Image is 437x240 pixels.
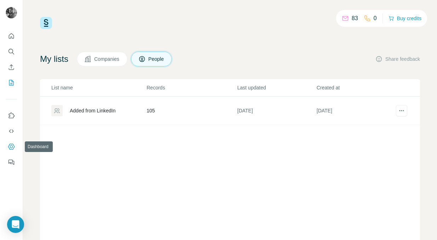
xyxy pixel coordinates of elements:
[237,84,316,91] p: Last updated
[51,84,146,91] p: List name
[70,107,115,114] div: Added from LinkedIn
[6,109,17,122] button: Use Surfe on LinkedIn
[6,156,17,169] button: Feedback
[6,76,17,89] button: My lists
[6,45,17,58] button: Search
[396,105,407,116] button: actions
[6,30,17,42] button: Quick start
[6,7,17,18] img: Avatar
[7,216,24,233] div: Open Intercom Messenger
[6,140,17,153] button: Dashboard
[40,53,68,65] h4: My lists
[352,14,358,23] p: 83
[317,84,395,91] p: Created at
[94,55,120,63] span: Companies
[375,55,420,63] button: Share feedback
[374,14,377,23] p: 0
[6,125,17,137] button: Use Surfe API
[148,55,165,63] span: People
[147,84,237,91] p: Records
[146,96,237,125] td: 105
[6,61,17,74] button: Enrich CSV
[237,96,316,125] td: [DATE]
[40,17,52,29] img: Surfe Logo
[388,13,421,23] button: Buy credits
[316,96,396,125] td: [DATE]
